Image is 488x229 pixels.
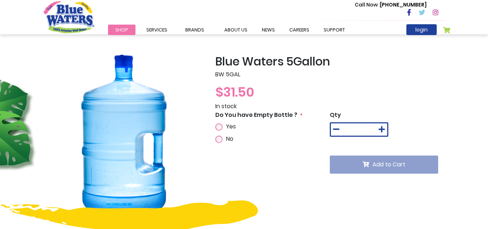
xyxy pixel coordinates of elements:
[282,25,316,35] a: careers
[355,1,427,9] p: [PHONE_NUMBER]
[215,83,254,101] span: $31.50
[44,1,94,33] a: store logo
[355,1,380,8] span: Call Now :
[330,111,341,119] span: Qty
[255,25,282,35] a: News
[146,26,167,33] span: Services
[226,122,236,131] span: Yes
[215,70,445,79] p: BW 5GAL
[217,25,255,35] a: about us
[44,55,204,216] img: Blue_Waters_5Gallon_1_20.png
[115,26,128,33] span: Shop
[406,24,437,35] a: login
[185,26,204,33] span: Brands
[316,25,352,35] a: support
[226,135,233,143] span: No
[215,102,237,110] span: In stock
[215,55,445,68] h2: Blue Waters 5Gallon
[215,111,297,119] span: Do You have Empty Bottle ?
